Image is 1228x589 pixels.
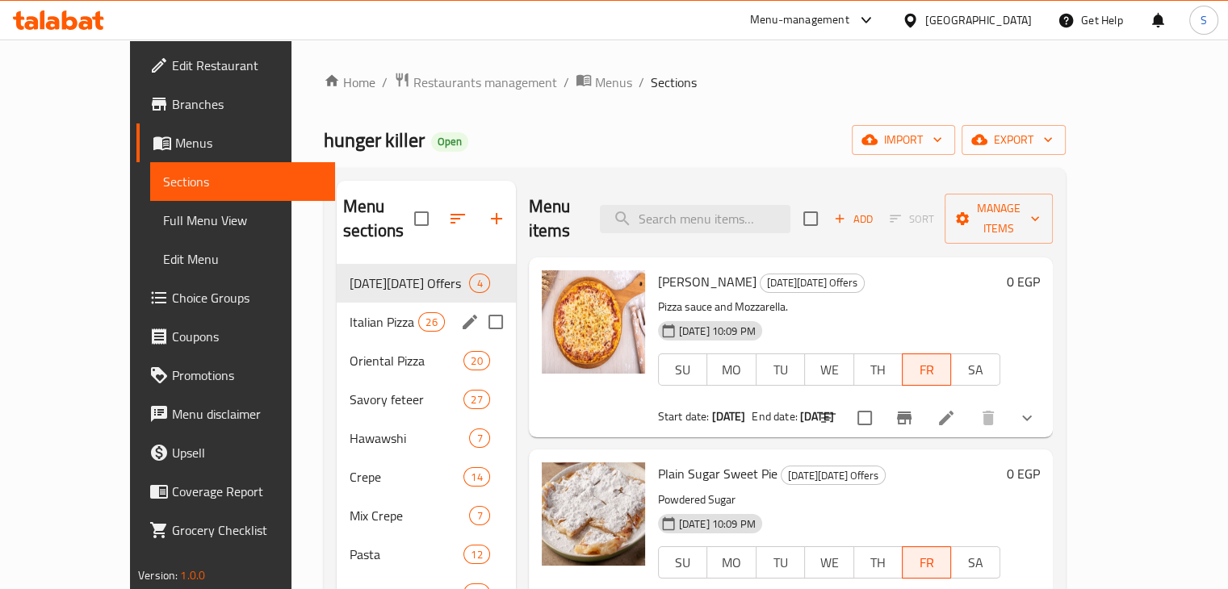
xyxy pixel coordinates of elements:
button: SU [658,546,707,579]
input: search [600,205,790,233]
span: Version: [138,565,178,586]
span: Coupons [172,327,322,346]
div: Oriental Pizza20 [337,341,516,380]
span: Sections [651,73,697,92]
span: [DATE][DATE] Offers [782,466,885,485]
div: Black Friday Offers [350,274,470,293]
span: 12 [464,547,488,562]
span: Full Menu View [163,211,322,230]
span: Plain Sugar Sweet Pie [658,462,777,486]
img: Margherita Pizza [542,270,645,374]
span: Choice Groups [172,288,322,307]
p: Pizza sauce and Mozzarella. [658,297,1000,317]
div: items [469,506,489,525]
span: [PERSON_NAME] [658,269,756,294]
a: Full Menu View [150,201,335,240]
a: Menus [576,72,632,93]
span: Add item [828,207,879,232]
button: TH [853,546,903,579]
a: Restaurants management [394,72,557,93]
h6: 0 EGP [1007,462,1040,485]
span: Edit Menu [163,249,322,269]
div: [GEOGRAPHIC_DATA] [925,11,1032,29]
span: 27 [464,392,488,407]
button: Branch-specific-item [885,399,924,437]
li: / [382,73,388,92]
span: [DATE][DATE] Offers [761,274,864,292]
span: 1.0.0 [180,565,205,586]
span: Crepe [350,467,463,487]
span: [DATE] 10:09 PM [673,324,762,339]
button: edit [458,310,482,334]
span: export [974,130,1053,150]
button: FR [902,353,951,386]
div: items [418,312,444,332]
div: items [463,467,489,487]
div: Mix Crepe [350,506,470,525]
div: Crepe14 [337,457,516,496]
button: show more [1008,399,1046,437]
button: WE [804,546,853,579]
span: 4 [470,276,488,291]
span: Sort sections [438,199,477,238]
div: [DATE][DATE] Offers4 [337,264,516,303]
span: Sections [163,172,322,191]
span: Menus [175,133,322,152]
button: sort-choices [809,399,848,437]
span: hunger killer [324,122,425,158]
span: WE [811,551,847,574]
div: Pasta12 [337,535,516,574]
p: Powdered Sugar [658,490,1000,510]
div: Italian Pizza26edit [337,303,516,341]
span: import [865,130,942,150]
span: Select section first [879,207,945,232]
a: Coverage Report [136,472,335,511]
img: Plain Sugar Sweet Pie [542,462,645,566]
button: delete [969,399,1008,437]
span: Branches [172,94,322,114]
button: MO [706,353,756,386]
span: SA [958,551,993,574]
span: Restaurants management [413,73,557,92]
span: 26 [419,315,443,330]
span: FR [909,551,945,574]
span: Edit Restaurant [172,56,322,75]
span: 14 [464,470,488,485]
div: items [463,390,489,409]
span: Menus [595,73,632,92]
button: import [852,125,955,155]
button: FR [902,546,951,579]
button: TU [756,546,805,579]
span: TU [763,358,798,382]
a: Edit Restaurant [136,46,335,85]
b: [DATE] [711,406,745,427]
span: Italian Pizza [350,312,418,332]
div: items [469,428,489,448]
button: export [962,125,1066,155]
span: Select all sections [404,202,438,236]
span: Grocery Checklist [172,520,322,540]
a: Edit menu item [937,408,956,428]
span: Promotions [172,366,322,385]
div: items [463,545,489,564]
span: Menu disclaimer [172,404,322,424]
span: Select section [794,202,828,236]
div: Menu-management [750,10,849,30]
button: TH [853,353,903,386]
h2: Menu items [529,194,580,243]
span: 20 [464,353,488,369]
span: SU [665,358,701,382]
span: Add [832,210,875,228]
nav: breadcrumb [324,72,1066,93]
div: Savory feteer27 [337,380,516,419]
span: Savory feteer [350,390,463,409]
span: 7 [470,508,488,524]
button: SA [950,353,1000,386]
span: Pasta [350,545,463,564]
li: / [564,73,569,92]
h2: Menu sections [343,194,414,243]
a: Home [324,73,375,92]
span: TU [763,551,798,574]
